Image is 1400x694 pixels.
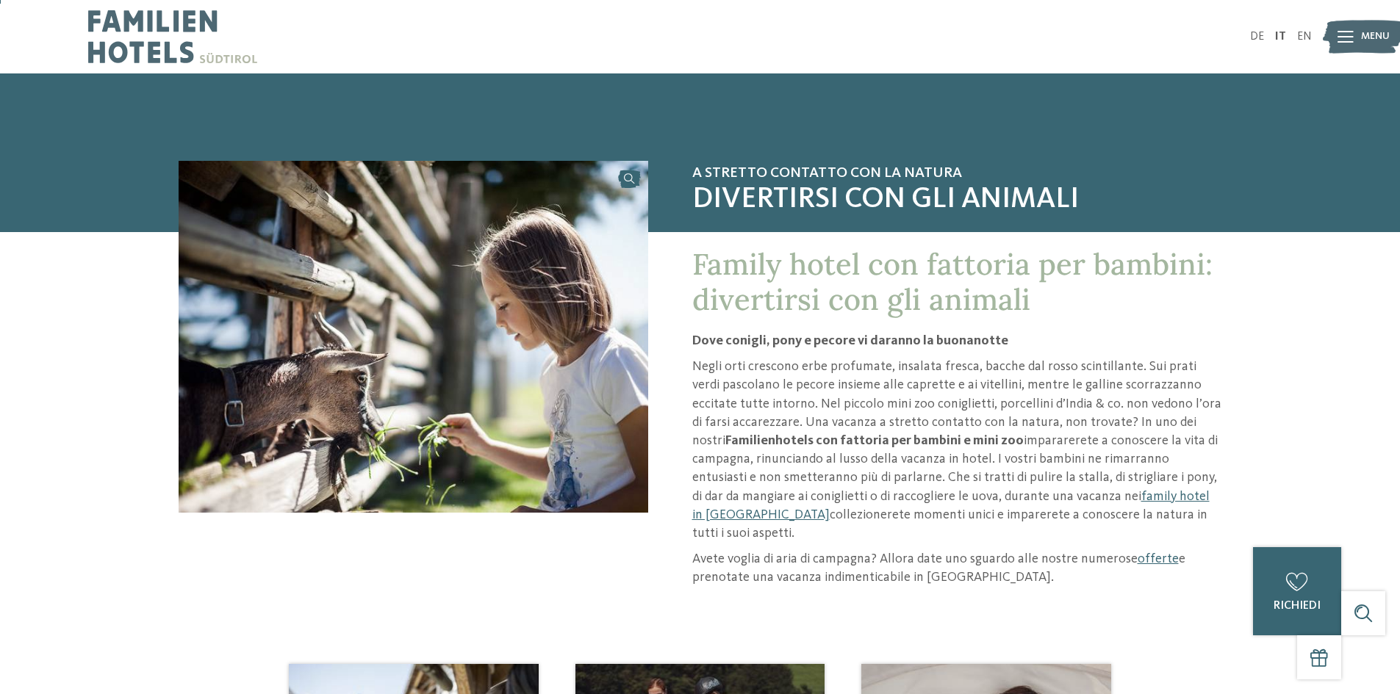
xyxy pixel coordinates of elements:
p: Avete voglia di aria di campagna? Allora date uno sguardo alle nostre numerose e prenotate una va... [692,550,1222,587]
span: Menu [1361,29,1390,44]
a: DE [1250,31,1264,43]
span: richiedi [1274,600,1321,612]
a: richiedi [1253,547,1341,635]
a: offerte [1138,552,1179,565]
span: Family hotel con fattoria per bambini: divertirsi con gli animali [692,245,1213,318]
strong: Dove conigli, pony e pecore vi daranno la buonanotte [692,334,1008,347]
p: Negli orti crescono erbe profumate, insalata fresca, bacche dal rosso scintillante. Sui prati ver... [692,358,1222,543]
strong: Familienhotels con fattoria per bambini e mini zoo [725,434,1024,447]
a: EN [1297,31,1312,43]
a: IT [1275,31,1286,43]
img: Fattoria per bambini nei Familienhotel: un sogno [179,161,648,513]
span: Divertirsi con gli animali [692,182,1222,217]
span: A stretto contatto con la natura [692,165,1222,182]
a: family hotel in [GEOGRAPHIC_DATA] [692,490,1210,521]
